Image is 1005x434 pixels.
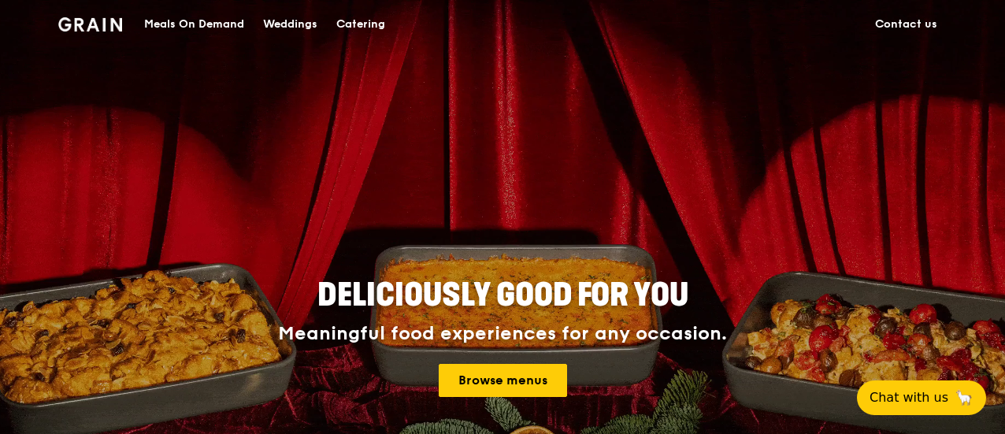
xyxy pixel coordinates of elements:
span: Chat with us [870,388,948,407]
div: Catering [336,1,385,48]
a: Catering [327,1,395,48]
button: Chat with us🦙 [857,380,986,415]
div: Weddings [263,1,317,48]
img: Grain [58,17,122,32]
span: 🦙 [955,388,973,407]
div: Meaningful food experiences for any occasion. [219,323,786,345]
div: Meals On Demand [144,1,244,48]
span: Deliciously good for you [317,276,688,314]
a: Weddings [254,1,327,48]
a: Browse menus [439,364,567,397]
a: Contact us [866,1,947,48]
